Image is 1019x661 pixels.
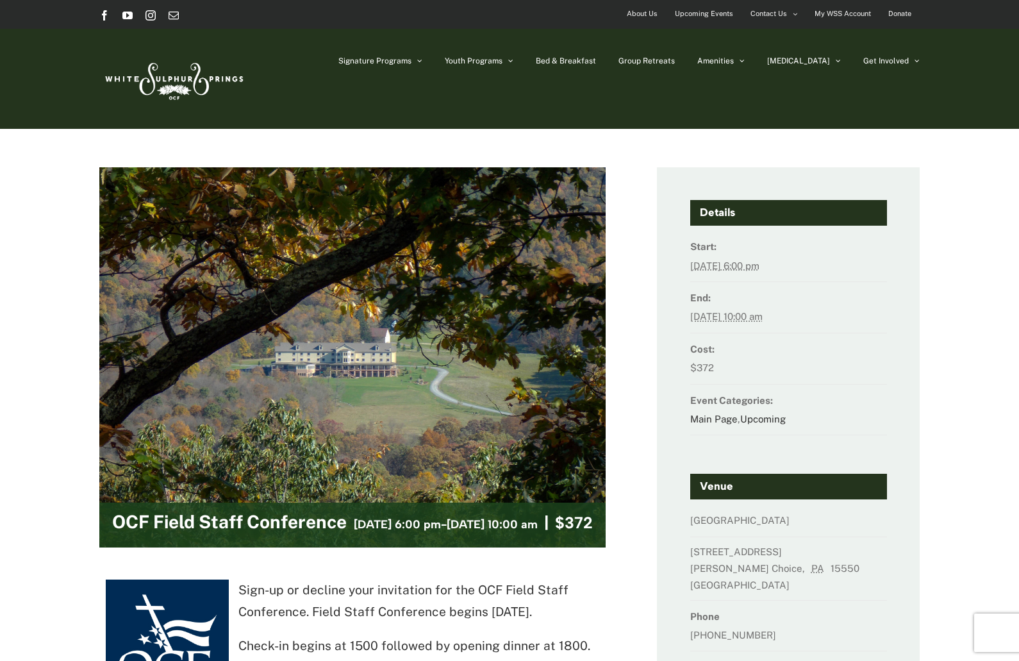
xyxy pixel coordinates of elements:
span: Youth Programs [445,57,502,65]
span: , [802,563,809,574]
span: Signature Programs [338,57,411,65]
abbr: 2025-10-26 [690,260,759,271]
dt: Event Categories: [690,391,887,410]
a: Amenities [697,29,745,93]
span: Donate [888,4,911,23]
span: Group Retreats [618,57,675,65]
span: My WSS Account [815,4,871,23]
span: [DATE] 6:00 pm [354,517,441,531]
h4: Venue [690,474,887,499]
a: Signature Programs [338,29,422,93]
a: Facebook [99,10,110,21]
span: Bed & Breakfast [536,57,596,65]
a: YouTube [122,10,133,21]
dd: , [690,410,887,435]
h4: Details [690,200,887,226]
dd: [GEOGRAPHIC_DATA] [690,511,887,537]
span: 15550 [831,563,863,574]
span: Get Involved [863,57,909,65]
abbr: Pennsylvania [811,563,828,574]
a: [MEDICAL_DATA] [767,29,841,93]
span: Amenities [697,57,734,65]
a: Instagram [145,10,156,21]
dt: Cost: [690,340,887,358]
nav: Main Menu [338,29,920,93]
span: [GEOGRAPHIC_DATA] [690,580,793,590]
span: [STREET_ADDRESS] [690,546,782,557]
span: $372 [555,514,593,531]
dd: $372 [690,358,887,384]
dt: Start: [690,237,887,256]
dt: End: [690,289,887,307]
span: [PERSON_NAME] Choice [690,563,802,574]
h3: - [354,516,538,533]
span: [MEDICAL_DATA] [767,57,830,65]
p: Sign-up or decline your invitation for the OCF Field Staff Conference. Field Staff Conference beg... [106,580,599,623]
dt: Phone [690,607,887,626]
span: | [538,514,555,531]
a: Email [169,10,179,21]
a: Get Involved [863,29,920,93]
abbr: 2025-10-30 [690,311,763,322]
h2: OCF Field Staff Conference [112,512,347,538]
a: Main Page [690,414,738,424]
span: Upcoming Events [675,4,733,23]
a: Bed & Breakfast [536,29,596,93]
a: Upcoming [740,414,786,424]
img: White Sulphur Springs Logo [99,49,247,109]
span: [DATE] 10:00 am [447,517,538,531]
dd: [PHONE_NUMBER] [690,626,887,651]
a: Group Retreats [618,29,675,93]
span: Contact Us [750,4,787,23]
a: Youth Programs [445,29,513,93]
span: About Us [627,4,658,23]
